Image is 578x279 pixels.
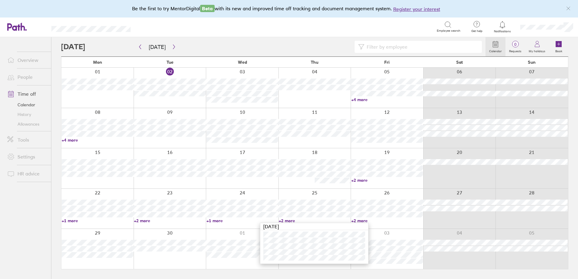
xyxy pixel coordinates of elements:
a: +1 more [206,218,278,223]
a: +4 more [62,137,133,143]
a: +2 more [279,218,350,223]
span: Sat [456,60,463,65]
a: Calendar [485,37,505,56]
a: My holidays [525,37,549,56]
span: Notifications [493,30,512,33]
button: Register your interest [393,5,440,13]
a: Tools [2,134,51,146]
span: Tue [167,60,174,65]
a: Book [549,37,568,56]
label: My holidays [525,48,549,53]
label: Book [552,48,566,53]
a: +4 more [351,97,423,102]
span: Mon [93,60,102,65]
a: History [2,110,51,119]
a: Notifications [493,21,512,33]
label: Requests [505,48,525,53]
a: +2 more [134,218,206,223]
a: +1 more [62,218,133,223]
div: Search [147,24,162,29]
a: +2 more [351,218,423,223]
span: Sun [528,60,536,65]
div: Be the first to try MentorDigital with its new and improved time off tracking and document manage... [132,5,446,13]
a: Overview [2,54,51,66]
span: Thu [311,60,318,65]
a: Calendar [2,100,51,110]
span: Employee search [437,29,460,33]
span: Fri [384,60,390,65]
div: [DATE] [260,223,368,230]
a: HR advice [2,168,51,180]
span: Get help [467,29,487,33]
input: Filter by employee [364,41,478,53]
span: Wed [238,60,247,65]
a: 0Requests [505,37,525,56]
span: 0 [505,42,525,47]
a: Allowances [2,119,51,129]
a: Settings [2,151,51,163]
a: People [2,71,51,83]
span: Beta [200,5,215,12]
a: +2 more [351,178,423,183]
a: Time off [2,88,51,100]
button: [DATE] [144,42,170,52]
label: Calendar [485,48,505,53]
